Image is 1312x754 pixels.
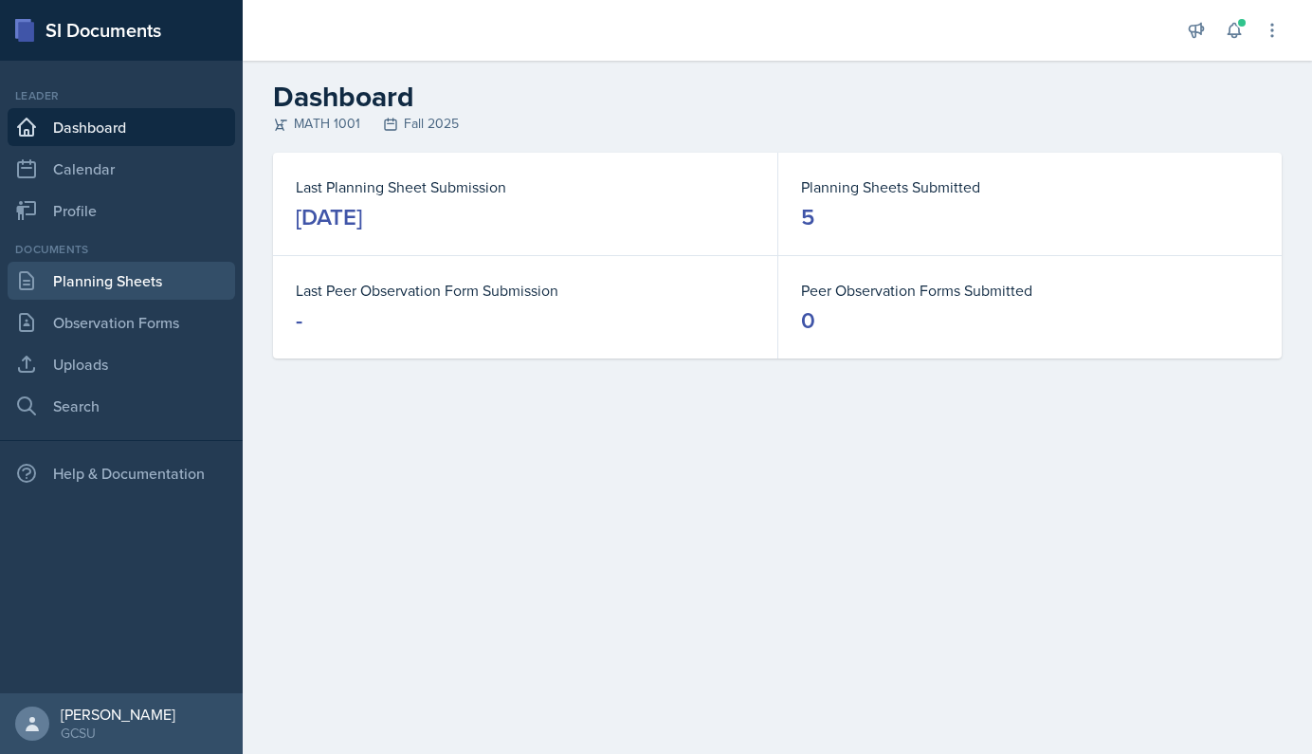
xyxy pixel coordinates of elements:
a: Uploads [8,345,235,383]
dt: Last Planning Sheet Submission [296,175,755,198]
div: MATH 1001 Fall 2025 [273,114,1282,134]
a: Calendar [8,150,235,188]
dt: Planning Sheets Submitted [801,175,1259,198]
a: Search [8,387,235,425]
a: Planning Sheets [8,262,235,300]
dt: Peer Observation Forms Submitted [801,279,1259,302]
a: Dashboard [8,108,235,146]
div: - [296,305,302,336]
div: GCSU [61,724,175,743]
div: 5 [801,202,814,232]
div: Help & Documentation [8,454,235,492]
div: Documents [8,241,235,258]
div: [DATE] [296,202,362,232]
div: 0 [801,305,815,336]
dt: Last Peer Observation Form Submission [296,279,755,302]
a: Observation Forms [8,303,235,341]
h2: Dashboard [273,80,1282,114]
a: Profile [8,192,235,230]
div: [PERSON_NAME] [61,705,175,724]
div: Leader [8,87,235,104]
